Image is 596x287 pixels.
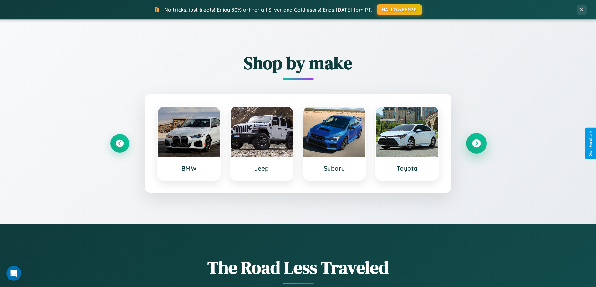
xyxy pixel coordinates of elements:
iframe: Intercom live chat [6,266,21,281]
span: No tricks, just treats! Enjoy 30% off for all Silver and Gold users! Ends [DATE] 1pm PT. [164,7,372,13]
h3: BMW [164,165,214,172]
button: HALLOWEEN30 [377,4,422,15]
h2: Shop by make [110,51,486,75]
h3: Jeep [237,165,287,172]
h3: Subaru [310,165,359,172]
h1: The Road Less Traveled [110,255,486,280]
h3: Toyota [382,165,432,172]
div: Give Feedback [588,131,593,156]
